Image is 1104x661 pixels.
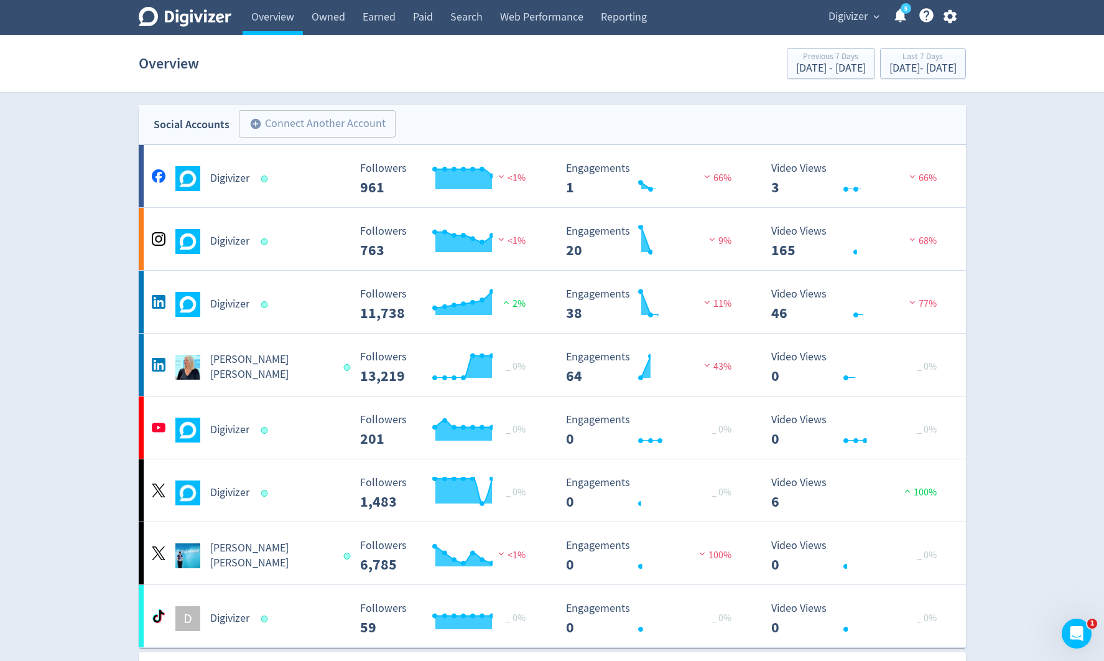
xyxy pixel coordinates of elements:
[500,298,526,310] span: 2%
[139,522,966,584] a: Emma Lo Russo undefined[PERSON_NAME] [PERSON_NAME] Followers --- Followers 6,785 <1% Engagements ...
[139,334,966,396] a: Emma Lo Russo undefined[PERSON_NAME] [PERSON_NAME] Followers --- _ 0% Followers 13,219 Engagement...
[828,7,868,27] span: Digivizer
[560,477,746,510] svg: Engagements 0
[906,235,919,244] img: negative-performance.svg
[506,423,526,436] span: _ 0%
[1087,619,1097,629] span: 1
[210,485,249,500] h5: Digivizer
[175,543,200,568] img: Emma Lo Russo undefined
[500,298,513,307] img: positive-performance.svg
[154,116,230,134] div: Social Accounts
[261,301,271,308] span: Data last synced: 1 Oct 2025, 7:02pm (AEST)
[139,44,199,83] h1: Overview
[917,360,937,373] span: _ 0%
[139,585,966,647] a: DDigivizer Followers --- _ 0% Followers 59 Engagements 0 Engagements 0 _ 0% Video Views 0 Video V...
[706,235,718,244] img: negative-performance.svg
[701,298,713,307] img: negative-performance.svg
[901,486,937,499] span: 100%
[765,540,952,573] svg: Video Views 0
[917,423,937,436] span: _ 0%
[354,225,540,258] svg: Followers ---
[560,162,746,195] svg: Engagements 1
[765,477,952,510] svg: Video Views 6
[175,229,200,254] img: Digivizer undefined
[344,553,355,560] span: Data last synced: 1 Oct 2025, 6:01pm (AEST)
[765,351,952,384] svg: Video Views 0
[210,234,249,249] h5: Digivizer
[175,481,200,505] img: Digivizer undefined
[139,459,966,522] a: Digivizer undefinedDigivizer Followers --- _ 0% Followers 1,483 Engagements 0 Engagements 0 _ 0% ...
[354,602,540,635] svg: Followers ---
[901,3,911,14] a: 5
[261,176,271,182] span: Data last synced: 1 Oct 2025, 7:02pm (AEST)
[712,612,731,624] span: _ 0%
[701,172,713,181] img: negative-performance.svg
[765,288,952,321] svg: Video Views 46
[175,418,200,443] img: Digivizer undefined
[560,414,746,447] svg: Engagements 0
[871,11,882,22] span: expand_more
[765,225,952,258] svg: Video Views 165
[701,360,713,370] img: negative-performance.svg
[701,172,731,184] span: 66%
[696,549,731,561] span: 100%
[560,602,746,635] svg: Engagements 0
[904,4,907,13] text: 5
[906,235,937,247] span: 68%
[354,162,540,195] svg: Followers ---
[889,52,957,63] div: Last 7 Days
[354,288,540,321] svg: Followers ---
[917,549,937,561] span: _ 0%
[261,427,271,434] span: Data last synced: 2 Oct 2025, 8:01am (AEST)
[230,112,396,138] a: Connect Another Account
[1062,619,1092,649] iframe: Intercom live chat
[712,423,731,436] span: _ 0%
[210,297,249,312] h5: Digivizer
[495,235,508,244] img: negative-performance.svg
[906,172,937,184] span: 66%
[880,48,966,79] button: Last 7 Days[DATE]- [DATE]
[139,396,966,459] a: Digivizer undefinedDigivizer Followers --- _ 0% Followers 201 Engagements 0 Engagements 0 _ 0% Vi...
[354,477,540,510] svg: Followers ---
[824,7,883,27] button: Digivizer
[560,225,746,258] svg: Engagements 20
[701,298,731,310] span: 11%
[906,298,919,307] img: negative-performance.svg
[210,352,333,382] h5: [PERSON_NAME] [PERSON_NAME]
[765,414,952,447] svg: Video Views 0
[354,540,540,573] svg: Followers ---
[354,351,540,384] svg: Followers ---
[796,52,866,63] div: Previous 7 Days
[175,292,200,317] img: Digivizer undefined
[889,63,957,74] div: [DATE] - [DATE]
[354,414,540,447] svg: Followers ---
[175,166,200,191] img: Digivizer undefined
[210,423,249,438] h5: Digivizer
[560,540,746,573] svg: Engagements 0
[139,145,966,207] a: Digivizer undefinedDigivizer Followers --- Followers 961 <1% Engagements 1 Engagements 1 66% Vide...
[249,118,262,130] span: add_circle
[210,611,249,626] h5: Digivizer
[506,486,526,499] span: _ 0%
[917,612,937,624] span: _ 0%
[495,172,508,181] img: negative-performance.svg
[906,298,937,310] span: 77%
[175,355,200,380] img: Emma Lo Russo undefined
[139,271,966,333] a: Digivizer undefinedDigivizer Followers --- Followers 11,738 2% Engagements 38 Engagements 38 11% ...
[506,360,526,373] span: _ 0%
[239,110,396,138] button: Connect Another Account
[261,238,271,245] span: Data last synced: 1 Oct 2025, 7:02pm (AEST)
[765,162,952,195] svg: Video Views 3
[495,549,508,558] img: negative-performance.svg
[560,288,746,321] svg: Engagements 38
[261,490,271,497] span: Data last synced: 2 Oct 2025, 12:01am (AEST)
[796,63,866,74] div: [DATE] - [DATE]
[175,606,200,631] div: D
[344,364,355,371] span: Data last synced: 2 Oct 2025, 6:02am (AEST)
[765,602,952,635] svg: Video Views 0
[139,208,966,270] a: Digivizer undefinedDigivizer Followers --- Followers 763 <1% Engagements 20 Engagements 20 9% Vid...
[495,549,526,561] span: <1%
[712,486,731,499] span: _ 0%
[210,171,249,186] h5: Digivizer
[696,549,708,558] img: negative-performance.svg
